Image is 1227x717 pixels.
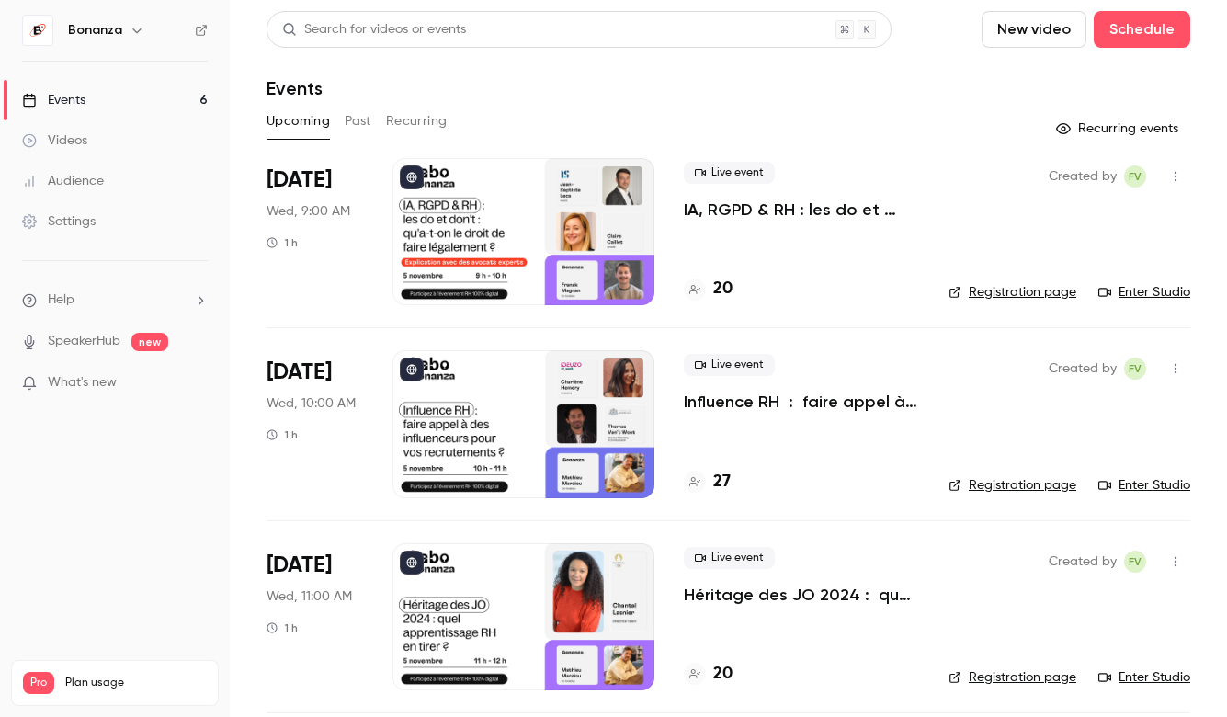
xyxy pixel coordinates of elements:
span: Wed, 11:00 AM [267,587,352,606]
div: Nov 5 Wed, 10:00 AM (Europe/Paris) [267,350,363,497]
span: [DATE] [267,358,332,387]
span: Live event [684,354,775,376]
li: help-dropdown-opener [22,290,208,310]
a: Enter Studio [1098,476,1190,495]
h1: Events [267,77,323,99]
button: Recurring events [1048,114,1190,143]
div: Events [22,91,85,109]
span: Live event [684,162,775,184]
span: Live event [684,547,775,569]
div: Nov 5 Wed, 9:00 AM (Europe/Paris) [267,158,363,305]
iframe: Noticeable Trigger [186,375,208,392]
span: Fabio Vilarinho [1124,551,1146,573]
img: Bonanza [23,16,52,45]
span: [DATE] [267,551,332,580]
h4: 27 [713,470,731,495]
a: Héritage des JO 2024 : quel apprentissage RH en tirer ? [684,584,919,606]
button: Past [345,107,371,136]
span: Created by [1049,358,1117,380]
a: IA, RGPD & RH : les do et don’t - qu’a-t-on le droit de faire légalement ? [684,199,919,221]
a: SpeakerHub [48,332,120,351]
div: 1 h [267,235,298,250]
span: [DATE] [267,165,332,195]
div: 1 h [267,427,298,442]
span: Wed, 9:00 AM [267,202,350,221]
button: Recurring [386,107,448,136]
button: New video [982,11,1086,48]
span: Created by [1049,165,1117,188]
span: Fabio Vilarinho [1124,165,1146,188]
a: Registration page [949,283,1076,302]
span: Pro [23,672,54,694]
div: Audience [22,172,104,190]
span: Help [48,290,74,310]
div: 1 h [267,620,298,635]
span: FV [1129,165,1142,188]
button: Upcoming [267,107,330,136]
a: Influence RH : faire appel à des influenceurs pour vos recrutements ? [684,391,919,413]
a: 20 [684,277,733,302]
h4: 20 [713,662,733,687]
span: What's new [48,373,117,393]
span: Wed, 10:00 AM [267,394,356,413]
a: 27 [684,470,731,495]
h6: Bonanza [68,21,122,40]
a: Registration page [949,668,1076,687]
a: Enter Studio [1098,283,1190,302]
h4: 20 [713,277,733,302]
a: Registration page [949,476,1076,495]
span: new [131,333,168,351]
div: Settings [22,212,96,231]
span: Fabio Vilarinho [1124,358,1146,380]
span: Created by [1049,551,1117,573]
span: FV [1129,551,1142,573]
div: Nov 5 Wed, 11:00 AM (Europe/Paris) [267,543,363,690]
span: Plan usage [65,676,207,690]
div: Videos [22,131,87,150]
a: Enter Studio [1098,668,1190,687]
a: 20 [684,662,733,687]
button: Schedule [1094,11,1190,48]
div: Search for videos or events [282,20,466,40]
span: FV [1129,358,1142,380]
